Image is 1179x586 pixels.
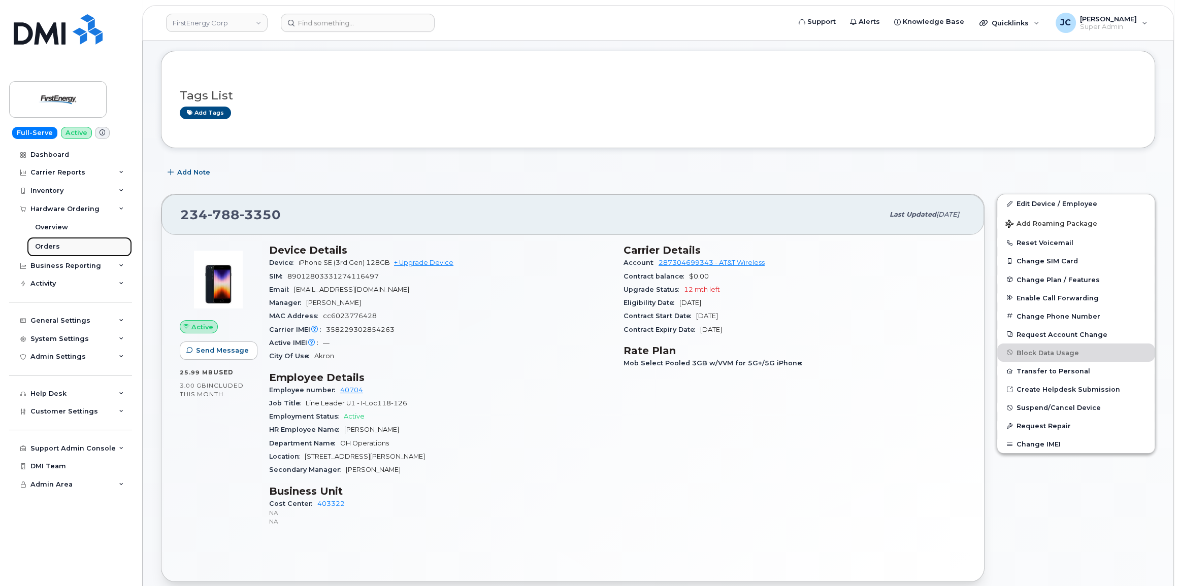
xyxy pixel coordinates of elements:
span: Knowledge Base [903,17,964,27]
div: Quicklinks [972,13,1046,33]
span: Active [344,412,365,420]
a: + Upgrade Device [394,259,453,266]
span: 358229302854263 [326,326,395,333]
h3: Business Unit [269,485,611,497]
span: 3350 [240,207,281,222]
span: Mob Select Pooled 3GB w/VVM for 5G+/5G iPhone [624,359,807,367]
span: Last updated [890,211,936,218]
h3: Device Details [269,244,611,256]
span: [PERSON_NAME] [306,299,361,306]
span: City Of Use [269,352,314,360]
span: Eligibility Date [624,299,679,306]
span: HR Employee Name [269,426,344,433]
iframe: Messenger Launcher [1135,542,1171,578]
span: Employee number [269,386,340,394]
span: Add Note [177,167,210,177]
h3: Carrier Details [624,244,966,256]
a: 287304699343 - AT&T Wireless [659,259,765,266]
span: [PERSON_NAME] [346,466,401,473]
span: [DATE] [700,326,722,333]
a: 40704 [340,386,363,394]
span: Department Name [269,439,340,447]
button: Change Plan / Features [997,270,1155,289]
span: Job Title [269,399,306,407]
span: 89012803331274116497 [287,272,379,280]
a: Add tags [180,107,231,119]
a: Create Helpdesk Submission [997,380,1155,398]
span: cc6023776428 [323,312,377,320]
span: Carrier IMEI [269,326,326,333]
button: Change Phone Number [997,307,1155,325]
button: Enable Call Forwarding [997,289,1155,307]
span: Active IMEI [269,339,323,347]
button: Change SIM Card [997,252,1155,270]
button: Transfer to Personal [997,362,1155,380]
span: Email [269,286,294,293]
span: [EMAIL_ADDRESS][DOMAIN_NAME] [294,286,409,293]
img: image20231002-3703462-1angbar.jpeg [188,249,249,310]
a: Alerts [843,12,887,32]
div: Jene Cook [1049,13,1155,33]
span: Employment Status [269,412,344,420]
span: iPhone SE (3rd Gen) 128GB [299,259,390,266]
span: Secondary Manager [269,466,346,473]
button: Change IMEI [997,435,1155,453]
span: 25.99 MB [180,369,213,376]
span: Alerts [859,17,880,27]
span: included this month [180,382,244,398]
h3: Rate Plan [624,344,966,357]
span: [DATE] [679,299,701,306]
span: $0.00 [689,272,709,280]
span: Akron [314,352,334,360]
h3: Tags List [180,89,1136,102]
button: Add Roaming Package [997,213,1155,233]
a: FirstEnergy Corp [166,14,268,32]
button: Reset Voicemail [997,233,1155,252]
span: Contract Start Date [624,312,696,320]
span: Add Roaming Package [1005,220,1097,229]
span: Active [191,322,213,332]
span: Contract balance [624,272,689,280]
span: Device [269,259,299,266]
span: JC [1060,17,1071,29]
a: Edit Device / Employee [997,194,1155,213]
span: MAC Address [269,312,323,320]
span: Support [807,17,836,27]
span: OH Operations [340,439,389,447]
button: Send Message [180,341,257,360]
a: Support [792,12,843,32]
span: Change Plan / Features [1017,275,1100,283]
input: Find something... [281,14,435,32]
span: [DATE] [936,211,959,218]
button: Request Repair [997,417,1155,435]
span: [DATE] [696,312,718,320]
span: [STREET_ADDRESS][PERSON_NAME] [305,453,425,460]
span: Super Admin [1080,23,1137,31]
span: 788 [208,207,240,222]
span: Account [624,259,659,266]
span: Location [269,453,305,460]
span: — [323,339,330,347]
button: Add Note [161,163,219,182]
p: NA [269,508,611,517]
h3: Employee Details [269,371,611,384]
button: Block Data Usage [997,343,1155,362]
span: Contract Expiry Date [624,326,700,333]
span: 3.00 GB [180,382,207,389]
span: 234 [180,207,281,222]
span: Upgrade Status [624,286,684,293]
p: NA [269,517,611,526]
span: 12 mth left [684,286,720,293]
span: [PERSON_NAME] [344,426,399,433]
span: Cost Center [269,500,317,507]
span: Quicklinks [992,19,1029,27]
span: Suspend/Cancel Device [1017,404,1101,411]
button: Request Account Change [997,325,1155,343]
span: Send Message [196,346,249,355]
span: Manager [269,299,306,306]
a: Knowledge Base [887,12,971,32]
button: Suspend/Cancel Device [997,398,1155,417]
span: Line Leader U1 - I-Loc118-126 [306,399,407,407]
a: 403322 [317,500,345,507]
span: SIM [269,272,287,280]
